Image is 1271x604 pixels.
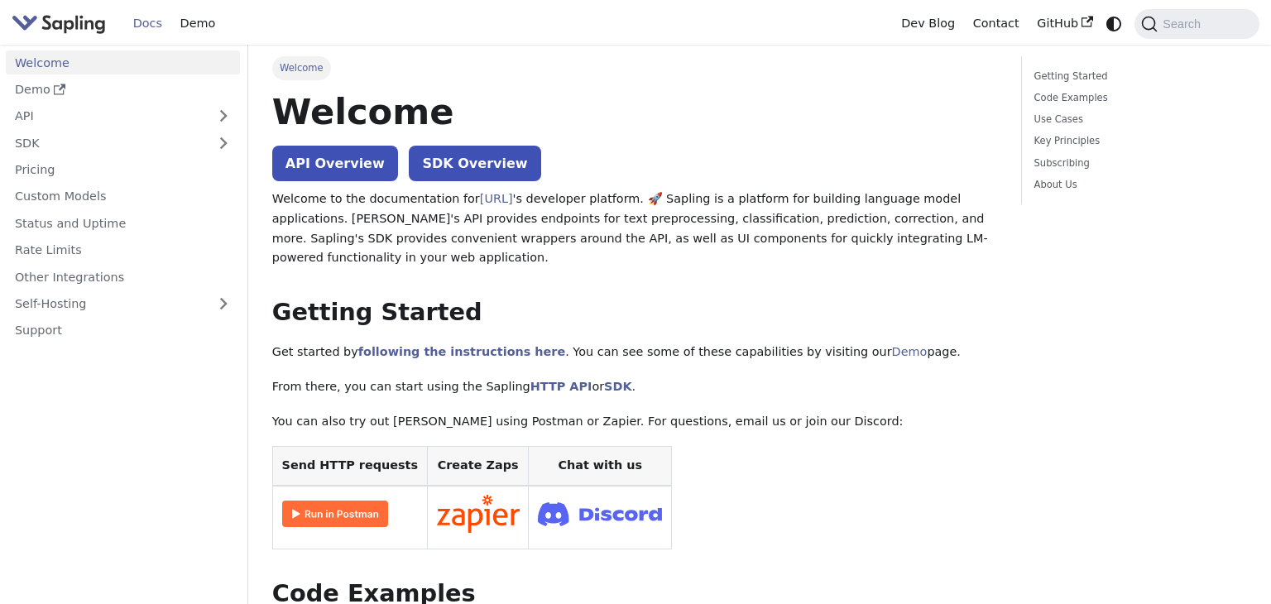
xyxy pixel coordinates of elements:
a: Pricing [6,158,240,182]
a: Support [6,319,240,343]
img: Connect in Zapier [437,495,520,533]
a: Other Integrations [6,265,240,289]
button: Expand sidebar category 'API' [207,104,240,128]
p: Get started by . You can see some of these capabilities by visiting our page. [272,343,998,362]
span: Welcome [272,56,331,79]
h2: Getting Started [272,298,998,328]
a: Use Cases [1034,112,1241,127]
a: Custom Models [6,185,240,209]
a: Dev Blog [892,11,963,36]
img: Run in Postman [282,501,388,527]
th: Send HTTP requests [272,447,427,486]
h1: Welcome [272,89,998,134]
p: From there, you can start using the Sapling or . [272,377,998,397]
button: Search (Command+K) [1134,9,1259,39]
a: Demo [171,11,224,36]
span: Search [1158,17,1211,31]
img: Join Discord [538,497,662,531]
a: SDK [604,380,631,393]
a: GitHub [1028,11,1101,36]
a: Contact [964,11,1029,36]
img: Sapling.ai [12,12,106,36]
a: Getting Started [1034,69,1241,84]
a: Key Principles [1034,133,1241,149]
a: API [6,104,207,128]
a: following the instructions here [358,345,565,358]
a: Demo [6,78,240,102]
a: Welcome [6,50,240,74]
a: API Overview [272,146,398,181]
a: Rate Limits [6,238,240,262]
a: SDK Overview [409,146,540,181]
button: Switch between dark and light mode (currently system mode) [1102,12,1126,36]
a: [URL] [480,192,513,205]
p: You can also try out [PERSON_NAME] using Postman or Zapier. For questions, email us or join our D... [272,412,998,432]
th: Chat with us [529,447,672,486]
a: Subscribing [1034,156,1241,171]
a: HTTP API [530,380,592,393]
a: About Us [1034,177,1241,193]
a: Status and Uptime [6,211,240,235]
button: Expand sidebar category 'SDK' [207,131,240,155]
nav: Breadcrumbs [272,56,998,79]
a: Demo [892,345,928,358]
a: Self-Hosting [6,292,240,316]
th: Create Zaps [427,447,529,486]
a: Code Examples [1034,90,1241,106]
a: Sapling.aiSapling.ai [12,12,112,36]
p: Welcome to the documentation for 's developer platform. 🚀 Sapling is a platform for building lang... [272,189,998,268]
a: Docs [124,11,171,36]
a: SDK [6,131,207,155]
